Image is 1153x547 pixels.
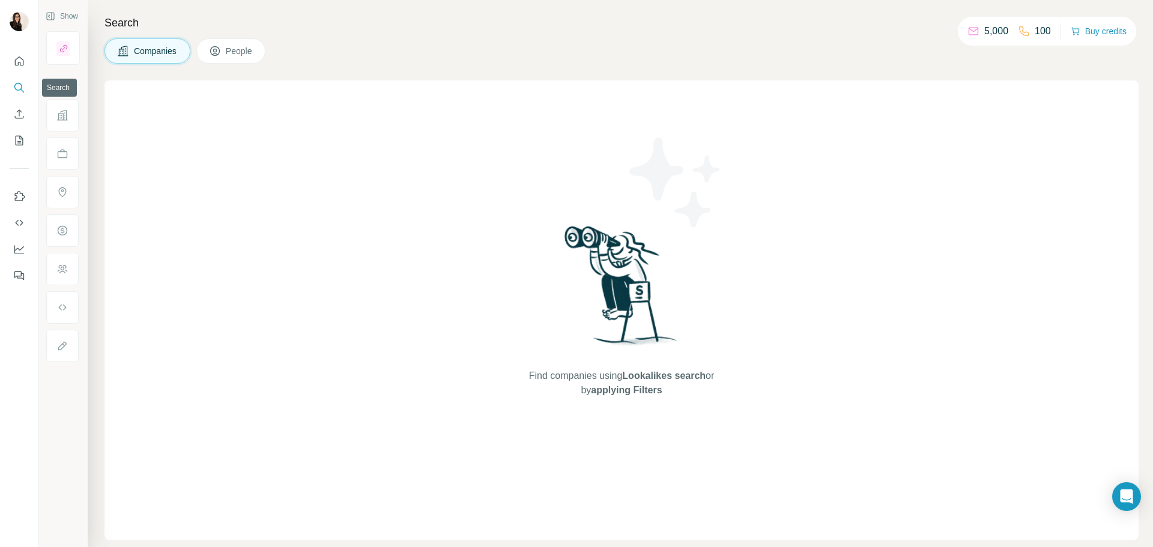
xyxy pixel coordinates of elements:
button: Enrich CSV [10,103,29,125]
p: 5,000 [984,24,1008,38]
span: People [226,45,253,57]
div: Open Intercom Messenger [1112,482,1141,511]
button: Dashboard [10,238,29,260]
button: My lists [10,130,29,151]
button: Search [10,77,29,98]
img: Surfe Illustration - Woman searching with binoculars [559,223,684,357]
button: Use Surfe on LinkedIn [10,186,29,207]
button: Feedback [10,265,29,286]
p: 100 [1035,24,1051,38]
img: Surfe Illustration - Stars [622,128,730,237]
button: Quick start [10,50,29,72]
h4: Search [104,14,1139,31]
span: Companies [134,45,178,57]
img: Avatar [10,12,29,31]
span: applying Filters [591,385,662,395]
span: Find companies using or by [525,369,718,397]
button: Use Surfe API [10,212,29,234]
button: Buy credits [1071,23,1127,40]
button: Show [37,7,86,25]
span: Lookalikes search [622,370,706,381]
